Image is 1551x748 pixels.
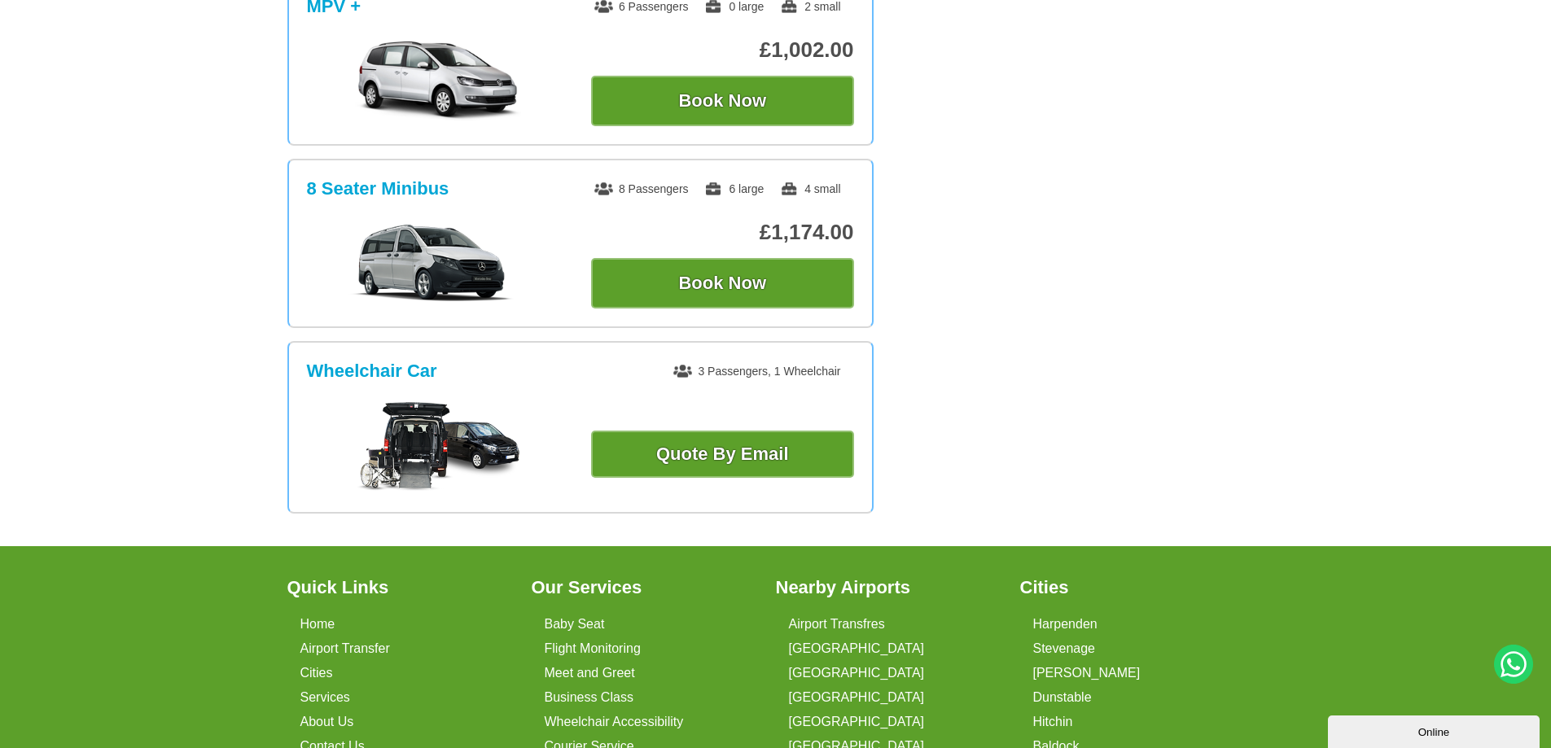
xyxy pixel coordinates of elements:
a: Meet and Greet [545,666,635,680]
button: Book Now [591,258,854,308]
p: £1,174.00 [591,220,854,245]
span: 3 Passengers, 1 Wheelchair [673,365,840,378]
img: 8 Seater Minibus [315,222,560,304]
a: Harpenden [1033,617,1098,632]
span: 8 Passengers [594,182,689,195]
h3: Our Services [532,579,756,597]
img: MPV + [315,40,560,121]
button: Book Now [591,76,854,126]
a: Dunstable [1033,690,1092,705]
a: Airport Transfer [300,641,390,656]
h3: Cities [1020,579,1245,597]
a: [GEOGRAPHIC_DATA] [789,715,925,729]
a: Services [300,690,350,705]
a: Hitchin [1033,715,1073,729]
a: Home [300,617,335,632]
iframe: chat widget [1328,712,1543,748]
span: 6 large [704,182,764,195]
a: Wheelchair Accessibility [545,715,684,729]
a: Quote By Email [591,431,854,478]
a: Stevenage [1033,641,1096,656]
a: [GEOGRAPHIC_DATA] [789,641,925,656]
h3: Quick Links [287,579,512,597]
a: Cities [300,666,333,680]
a: Airport Transfres [789,617,885,632]
img: Wheelchair Car [357,402,519,492]
p: £1,002.00 [591,37,854,63]
a: [GEOGRAPHIC_DATA] [789,666,925,680]
h3: 8 Seater Minibus [307,178,449,199]
h3: Wheelchair Car [307,361,437,382]
a: Baby Seat [545,617,605,632]
a: About Us [300,715,354,729]
a: [GEOGRAPHIC_DATA] [789,690,925,705]
a: [PERSON_NAME] [1033,666,1141,680]
a: Business Class [545,690,633,705]
span: 4 small [780,182,840,195]
h3: Nearby Airports [776,579,1001,597]
a: Flight Monitoring [545,641,641,656]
